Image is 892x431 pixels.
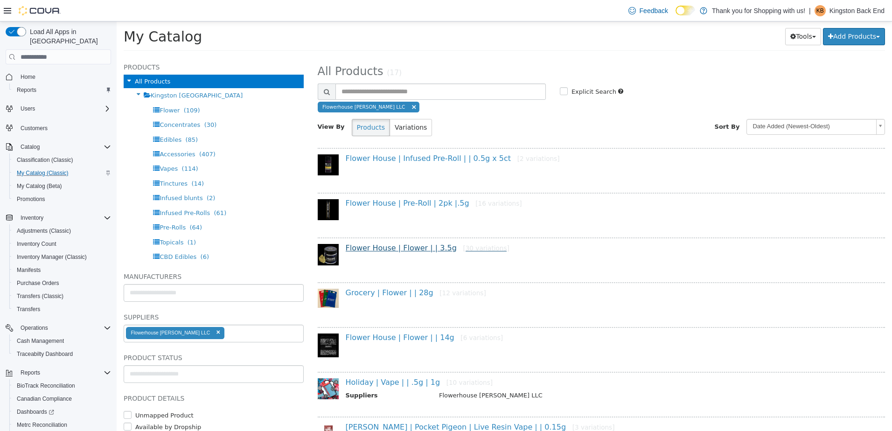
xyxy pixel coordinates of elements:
span: (64) [73,202,85,209]
a: Inventory Count [13,238,60,250]
button: Manifests [9,264,115,277]
a: Flower House | Pre-Roll | 2pk |.5g[16 variations] [229,177,405,186]
a: Flower House | Flower | | 3.5g[30 variations] [229,222,393,231]
span: Inventory [21,214,43,222]
span: (114) [65,144,82,151]
span: Catalog [17,141,111,153]
a: Promotions [13,194,49,205]
button: Promotions [9,193,115,206]
img: 150 [201,402,222,423]
button: My Catalog (Beta) [9,180,115,193]
small: [6 variations] [344,313,386,320]
span: My Catalog (Classic) [17,169,69,177]
span: Inventory Count [17,240,56,248]
span: Purchase Orders [17,279,59,287]
span: Tinctures [43,159,71,166]
span: Classification (Classic) [17,156,73,164]
span: My Catalog (Beta) [13,181,111,192]
button: Operations [17,322,52,334]
span: View By [201,102,228,109]
h5: Manufacturers [7,250,187,261]
a: Inventory Manager (Classic) [13,251,91,263]
h5: Product Details [7,371,187,382]
a: Traceabilty Dashboard [13,348,77,360]
span: Manifests [13,264,111,276]
button: Reports [9,83,115,97]
small: [10 variations] [330,357,376,365]
span: KB [816,5,824,16]
span: Metrc Reconciliation [13,419,111,431]
button: Reports [17,367,44,378]
div: Flowerhouse [PERSON_NAME] LLC [14,308,93,314]
small: [30 variations] [346,223,392,230]
td: Flowerhouse [PERSON_NAME] LLC [315,369,748,381]
a: Customers [17,123,51,134]
span: (61) [98,188,110,195]
span: Kingston [GEOGRAPHIC_DATA] [34,70,126,77]
img: 150 [201,222,222,244]
span: Customers [17,122,111,133]
a: Date Added (Newest-Oldest) [630,97,768,113]
button: Classification (Classic) [9,153,115,167]
button: Variations [273,97,315,115]
button: Transfers (Classic) [9,290,115,303]
span: (6) [84,232,92,239]
h5: Product Status [7,331,187,342]
span: All Products [201,43,267,56]
span: Purchase Orders [13,278,111,289]
span: Customers [21,125,48,132]
p: Kingston Back End [829,5,885,16]
button: Catalog [17,141,43,153]
small: [12 variations] [323,268,369,275]
small: [16 variations] [359,178,405,186]
span: My Catalog [7,7,85,23]
a: Cash Management [13,335,68,347]
button: Inventory Manager (Classic) [9,250,115,264]
button: Home [2,70,115,83]
button: Reports [2,366,115,379]
span: Reports [17,86,36,94]
button: Products [235,97,273,115]
span: (407) [83,129,99,136]
span: Transfers [13,304,111,315]
a: Dashboards [9,405,115,418]
span: Dashboards [13,406,111,417]
span: Inventory Count [13,238,111,250]
label: Unmapped Product [16,389,77,399]
img: Cova [19,6,61,15]
button: Purchase Orders [9,277,115,290]
span: Flowerhouse [PERSON_NAME] LLC [206,83,288,88]
span: Inventory Manager (Classic) [17,253,87,261]
button: BioTrack Reconciliation [9,379,115,392]
span: Promotions [17,195,45,203]
span: Pre-Rolls [43,202,69,209]
button: Tools [669,7,704,24]
span: Edibles [43,115,65,122]
a: Grocery | Flower | | 28g[12 variations] [229,267,369,276]
a: Classification (Classic) [13,154,77,166]
button: Adjustments (Classic) [9,224,115,237]
a: My Catalog (Classic) [13,167,72,179]
span: Promotions [13,194,111,205]
button: Catalog [2,140,115,153]
span: Operations [17,322,111,334]
img: 150 [201,312,222,336]
a: Flower House | Infused Pre-Roll | | 0.5g x 5ct[2 variations] [229,132,443,141]
span: Infused blunts [43,173,86,180]
button: Users [2,102,115,115]
span: Home [17,71,111,83]
a: Holiday | Vape | | .5g | 1g[10 variations] [229,356,376,365]
span: BioTrack Reconciliation [17,382,75,389]
span: Cash Management [13,335,111,347]
a: Transfers (Classic) [13,291,67,302]
span: Transfers [17,306,40,313]
span: Manifests [17,266,41,274]
span: Transfers (Classic) [17,292,63,300]
label: Explicit Search [453,66,500,75]
a: Manifests [13,264,44,276]
span: Traceabilty Dashboard [17,350,73,358]
button: Cash Management [9,334,115,348]
span: Classification (Classic) [13,154,111,166]
a: Dashboards [13,406,58,417]
img: 150 [201,357,222,378]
